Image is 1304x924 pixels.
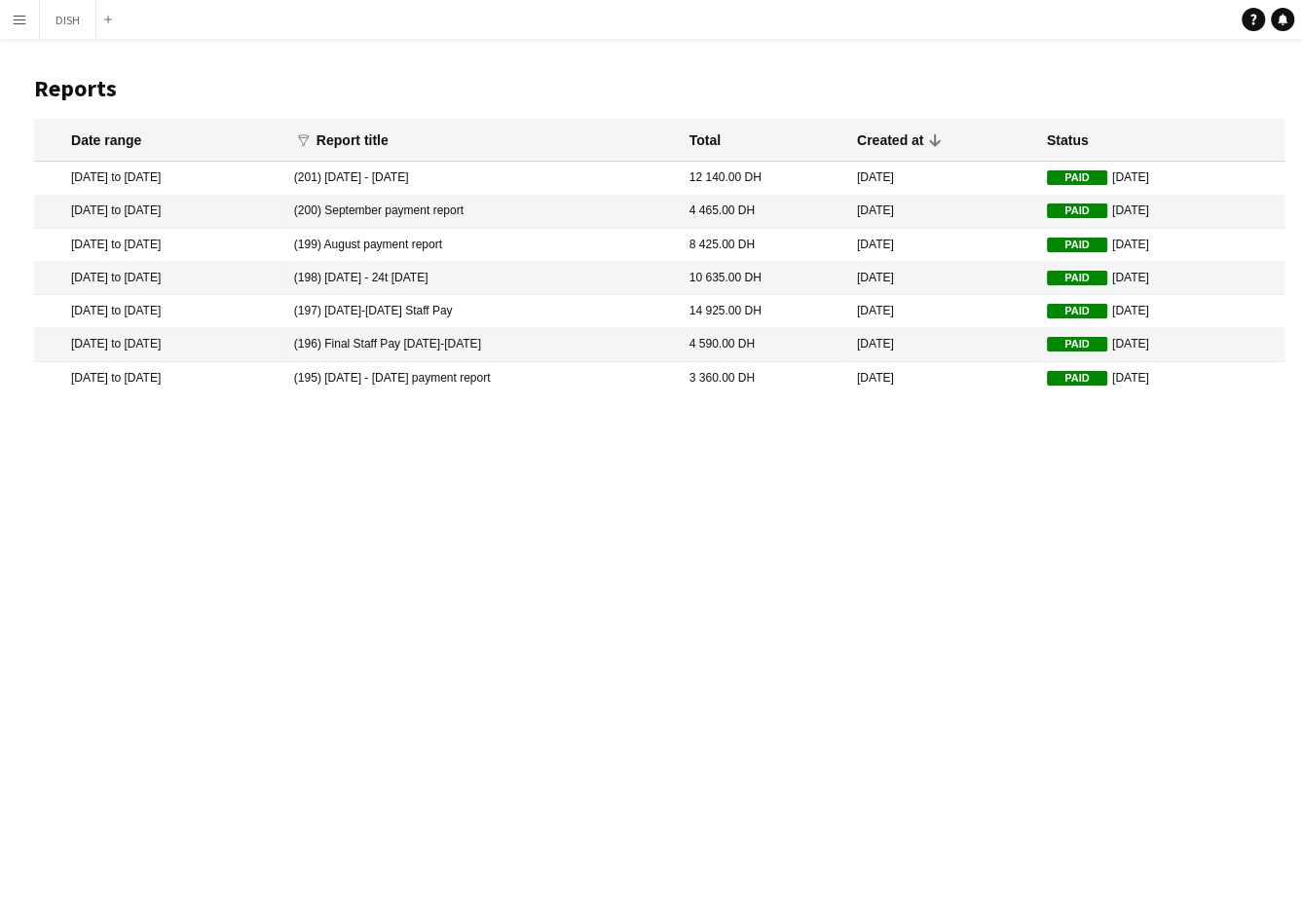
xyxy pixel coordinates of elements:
[34,196,284,229] mat-cell: [DATE] to [DATE]
[34,362,284,395] mat-cell: [DATE] to [DATE]
[1037,229,1285,262] mat-cell: [DATE]
[1047,271,1107,285] span: Paid
[34,328,284,361] mat-cell: [DATE] to [DATE]
[34,295,284,328] mat-cell: [DATE] to [DATE]
[847,362,1037,395] mat-cell: [DATE]
[40,1,96,39] button: DISH
[689,131,721,149] div: Total
[847,262,1037,295] mat-cell: [DATE]
[284,362,680,395] mat-cell: (195) [DATE] - [DATE] payment report
[847,295,1037,328] mat-cell: [DATE]
[680,196,847,229] mat-cell: 4 465.00 DH
[284,262,680,295] mat-cell: (198) [DATE] - 24t [DATE]
[317,131,406,149] div: Report title
[284,196,680,229] mat-cell: (200) September payment report
[34,262,284,295] mat-cell: [DATE] to [DATE]
[1047,238,1107,252] span: Paid
[680,262,847,295] mat-cell: 10 635.00 DH
[34,229,284,262] mat-cell: [DATE] to [DATE]
[680,295,847,328] mat-cell: 14 925.00 DH
[1047,371,1107,386] span: Paid
[847,162,1037,195] mat-cell: [DATE]
[1037,328,1285,361] mat-cell: [DATE]
[71,131,141,149] div: Date range
[34,162,284,195] mat-cell: [DATE] to [DATE]
[680,362,847,395] mat-cell: 3 360.00 DH
[680,328,847,361] mat-cell: 4 590.00 DH
[284,162,680,195] mat-cell: (201) [DATE] - [DATE]
[857,131,923,149] div: Created at
[1037,362,1285,395] mat-cell: [DATE]
[1047,203,1107,218] span: Paid
[1047,170,1107,185] span: Paid
[847,328,1037,361] mat-cell: [DATE]
[284,328,680,361] mat-cell: (196) Final Staff Pay [DATE]-[DATE]
[1037,262,1285,295] mat-cell: [DATE]
[1037,162,1285,195] mat-cell: [DATE]
[680,162,847,195] mat-cell: 12 140.00 DH
[34,74,1285,103] h1: Reports
[847,196,1037,229] mat-cell: [DATE]
[1047,131,1089,149] div: Status
[284,229,680,262] mat-cell: (199) August payment report
[680,229,847,262] mat-cell: 8 425.00 DH
[857,131,941,149] div: Created at
[1037,295,1285,328] mat-cell: [DATE]
[317,131,389,149] div: Report title
[1047,304,1107,318] span: Paid
[284,295,680,328] mat-cell: (197) [DATE]-[DATE] Staff Pay
[1047,337,1107,351] span: Paid
[847,229,1037,262] mat-cell: [DATE]
[1037,196,1285,229] mat-cell: [DATE]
